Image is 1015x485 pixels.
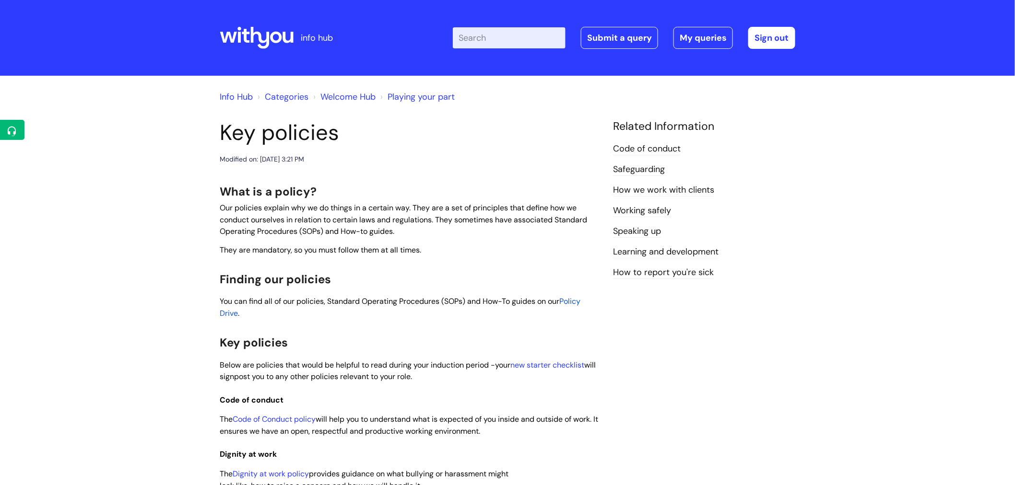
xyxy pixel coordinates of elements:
span: They are mandatory, so you must follow them at all times. [220,245,421,255]
a: Speaking up [613,225,661,238]
a: Dignity at work policy [233,469,309,479]
a: How to report you're sick [613,266,714,279]
span: Below are policies that would be helpful to read during your induction period - [220,360,495,370]
li: Playing your part [378,89,455,104]
a: Code of Conduct policy [233,414,316,424]
a: Code of conduct [613,143,681,155]
a: How we work with clients [613,184,714,196]
li: Solution home [255,89,308,104]
span: Code of conduct [220,395,283,405]
a: Sign out [748,27,795,49]
a: Categories [265,91,308,103]
h4: Related Information [613,120,795,133]
a: My queries [673,27,733,49]
div: Modified on: [DATE] 3:21 PM [220,153,304,165]
span: The will help you to understand what is expected of you inside and outside of work. It ensures we... [220,414,598,436]
h1: Key policies [220,120,599,146]
span: Finding our policies [220,272,331,287]
a: Welcome Hub [320,91,376,103]
li: Welcome Hub [311,89,376,104]
p: info hub [301,30,333,46]
span: Dignity at work [220,449,277,459]
span: The provides guidance on what bullying or harassment might [220,469,508,479]
div: | - [453,27,795,49]
span: You can find all of our policies, Standard Operating Procedures (SOPs) and How-To guides on our [220,296,559,306]
a: Info Hub [220,91,253,103]
a: Submit a query [581,27,658,49]
a: Playing your part [388,91,455,103]
span: What is a policy? [220,184,317,199]
a: Learning and development [613,246,719,258]
a: Safeguarding [613,163,665,176]
input: Search [453,27,566,48]
span: Key policies [220,335,288,350]
a: new starter checklist [510,360,584,370]
a: Working safely [613,205,671,217]
span: . [238,308,239,318]
span: Our policies explain why we do things in a certain way. They are a set of principles that define ... [220,203,587,237]
a: Policy Drive [220,296,580,318]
